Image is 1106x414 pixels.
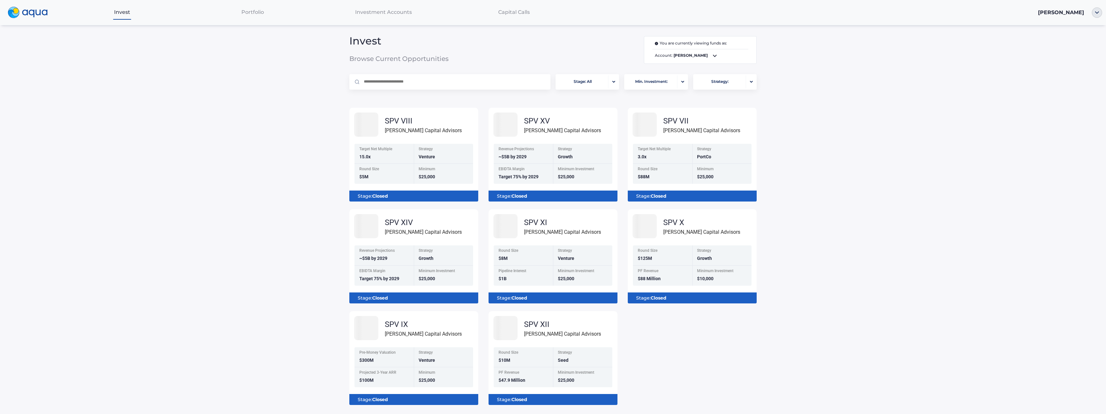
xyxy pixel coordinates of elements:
[359,256,387,261] span: ~$5B by 2029
[638,174,649,179] span: $88M
[494,292,612,303] div: Stage:
[359,167,410,172] div: Round Size
[697,249,748,254] div: Strategy
[385,117,462,125] div: SPV VIII
[663,219,740,226] div: SPV X
[750,81,753,83] img: portfolio-arrow
[638,269,688,274] div: PF Revenue
[697,269,748,274] div: Minimum Investment
[499,378,525,383] span: $47.9 Million
[359,249,410,254] div: Revenue Projections
[359,269,410,274] div: EBIDTA Margin
[663,117,740,125] div: SPV VII
[359,147,410,153] div: Target Net Multiple
[499,154,527,159] span: ~$5B by 2029
[419,350,469,356] div: Strategy
[4,5,57,20] a: logo
[359,350,410,356] div: Pre-Money Valuation
[511,397,527,402] b: Closed
[633,191,752,202] div: Stage:
[558,154,573,159] span: Growth
[697,256,712,261] span: Growth
[419,358,435,363] span: Venture
[697,154,711,159] span: PortCo
[419,378,435,383] span: $25,000
[419,147,469,153] div: Strategy
[419,174,435,179] span: $25,000
[638,249,688,254] div: Round Size
[558,276,574,281] span: $25,000
[499,167,549,172] div: EBIDTA Margin
[354,191,473,202] div: Stage:
[419,167,469,172] div: Minimum
[359,358,374,363] span: $300M
[372,193,388,199] b: Closed
[556,74,619,90] button: Stage: Allportfolio-arrow
[359,276,399,281] span: Target 75% by 2029
[1038,9,1084,15] span: [PERSON_NAME]
[558,249,608,254] div: Strategy
[419,256,433,261] span: Growth
[638,147,688,153] div: Target Net Multiple
[114,9,130,15] span: Invest
[633,292,752,303] div: Stage:
[558,350,608,356] div: Strategy
[354,292,473,303] div: Stage:
[499,358,510,363] span: $10M
[638,276,661,281] span: $88 Million
[385,219,462,226] div: SPV XIV
[697,147,748,153] div: Strategy
[558,256,574,261] span: Venture
[655,40,727,46] span: You are currently viewing funds as:
[187,5,318,19] a: Portfolio
[349,55,485,62] span: Browse Current Opportunities
[372,397,388,402] b: Closed
[419,249,469,254] div: Strategy
[498,9,530,15] span: Capital Calls
[558,358,568,363] span: Seed
[511,193,527,199] b: Closed
[638,256,652,261] span: $125M
[524,126,601,134] div: [PERSON_NAME] Capital Advisors
[638,167,688,172] div: Round Size
[697,174,713,179] span: $25,000
[558,269,608,274] div: Minimum Investment
[385,330,462,338] div: [PERSON_NAME] Capital Advisors
[318,5,449,19] a: Investment Accounts
[697,167,748,172] div: Minimum
[499,269,549,274] div: Pipeline Interest
[359,370,410,376] div: Projected 3-Year ARR
[651,193,666,199] b: Closed
[681,81,684,83] img: portfolio-arrow
[499,147,549,153] div: Revenue Projections
[499,174,538,179] span: Target 75% by 2029
[697,276,713,281] span: $10,000
[385,126,462,134] div: [PERSON_NAME] Capital Advisors
[499,256,508,261] span: $8M
[524,219,601,226] div: SPV XI
[612,81,615,83] img: portfolio-arrow
[711,75,729,88] span: Strategy:
[499,249,549,254] div: Round Size
[419,154,435,159] span: Venture
[558,167,608,172] div: Minimum Investment
[499,350,549,356] div: Round Size
[638,154,646,159] span: 3.0x
[359,378,374,383] span: $100M
[1092,7,1102,18] img: ellipse
[558,378,574,383] span: $25,000
[349,38,485,44] span: Invest
[494,191,612,202] div: Stage:
[655,42,660,45] img: i.svg
[574,75,592,88] span: Stage: All
[663,228,740,236] div: [PERSON_NAME] Capital Advisors
[524,117,601,125] div: SPV XV
[693,74,757,90] button: Strategy:portfolio-arrow
[372,295,388,301] b: Closed
[524,330,601,338] div: [PERSON_NAME] Capital Advisors
[355,80,359,84] img: Magnifier
[419,370,469,376] div: Minimum
[663,126,740,134] div: [PERSON_NAME] Capital Advisors
[499,276,507,281] span: $1B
